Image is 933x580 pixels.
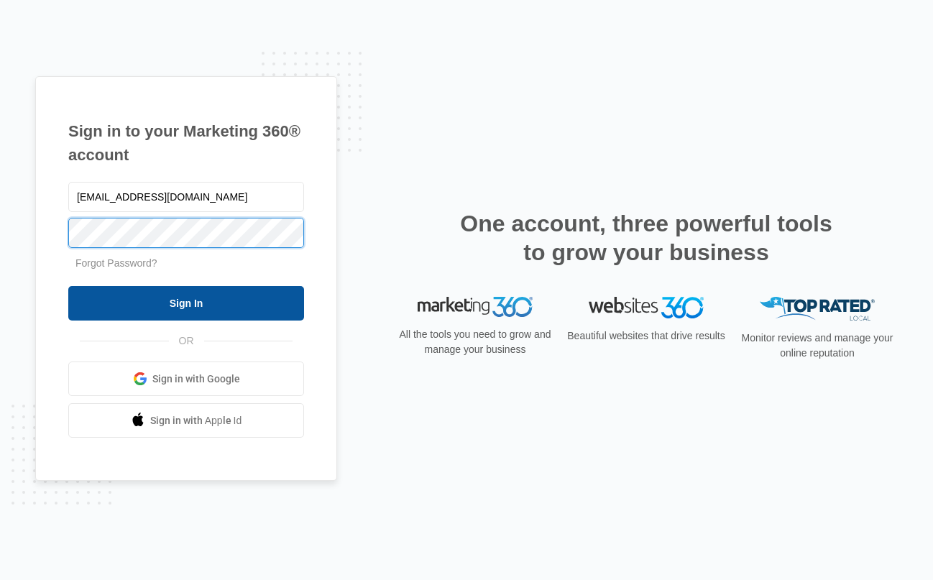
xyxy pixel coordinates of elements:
[40,23,70,34] div: v 4.0.25
[143,83,155,95] img: tab_keywords_by_traffic_grey.svg
[75,257,157,269] a: Forgot Password?
[395,327,556,357] p: All the tools you need to grow and manage your business
[456,209,837,267] h2: One account, three powerful tools to grow your business
[566,328,727,344] p: Beautiful websites that drive results
[23,23,35,34] img: logo_orange.svg
[68,182,304,212] input: Email
[169,333,204,349] span: OR
[589,297,704,318] img: Websites 360
[68,362,304,396] a: Sign in with Google
[418,297,533,317] img: Marketing 360
[37,37,158,49] div: Domain: [DOMAIN_NAME]
[68,403,304,438] a: Sign in with Apple Id
[159,85,242,94] div: Keywords by Traffic
[68,119,304,167] h1: Sign in to your Marketing 360® account
[68,286,304,321] input: Sign In
[39,83,50,95] img: tab_domain_overview_orange.svg
[55,85,129,94] div: Domain Overview
[737,331,898,361] p: Monitor reviews and manage your online reputation
[150,413,242,428] span: Sign in with Apple Id
[760,297,875,321] img: Top Rated Local
[23,37,35,49] img: website_grey.svg
[152,372,240,387] span: Sign in with Google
